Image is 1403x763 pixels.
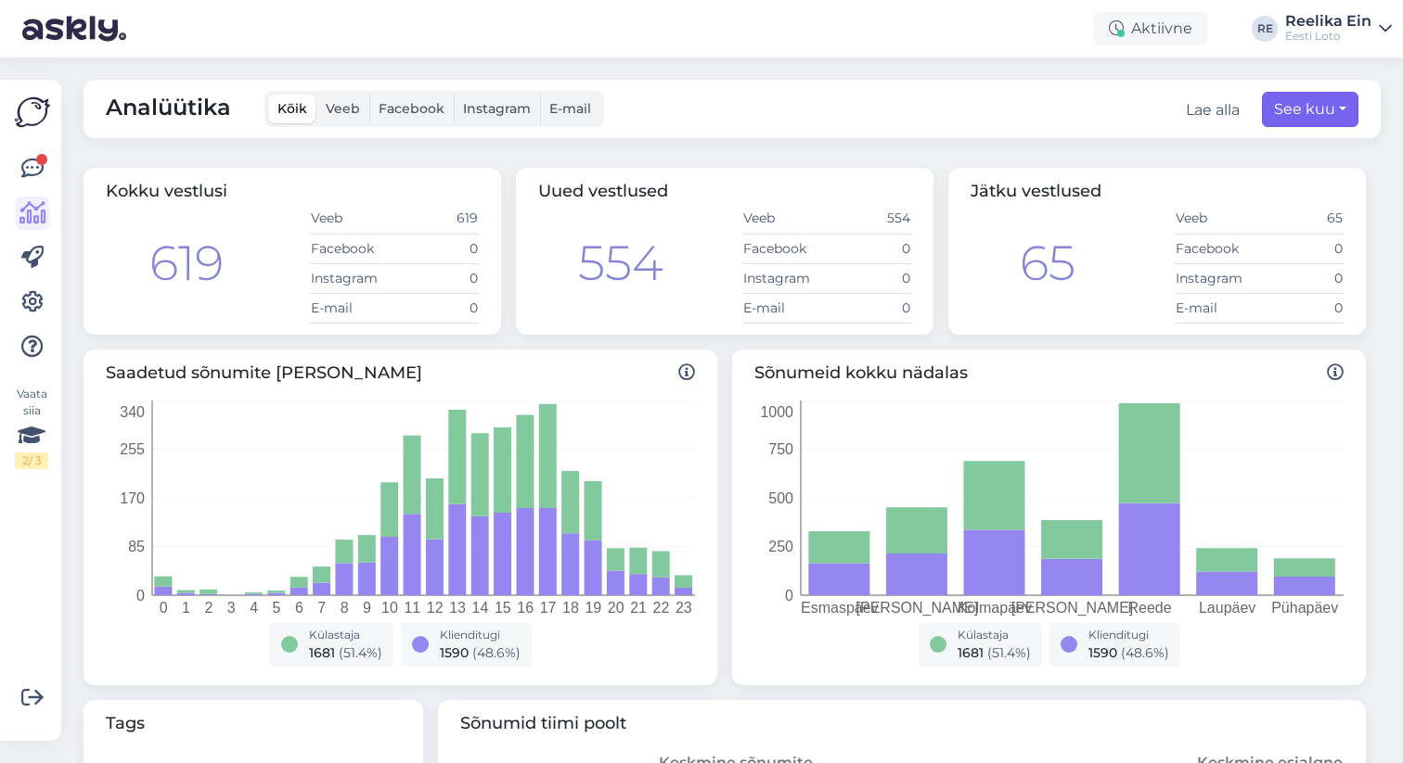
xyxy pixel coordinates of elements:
[768,441,793,457] tspan: 750
[149,227,224,299] div: 619
[1285,14,1392,44] a: Reelika EinEesti Loto
[827,204,911,234] td: 554
[381,600,398,616] tspan: 10
[1088,627,1169,643] div: Klienditugi
[1285,29,1371,44] div: Eesti Loto
[182,600,190,616] tspan: 1
[204,600,212,616] tspan: 2
[295,600,303,616] tspan: 6
[549,100,591,117] span: E-mail
[120,490,145,505] tspan: 170
[379,100,444,117] span: Facebook
[742,204,827,234] td: Veeb
[341,600,349,616] tspan: 8
[310,263,394,293] td: Instagram
[754,361,1344,386] span: Sõnumeid kokku nädalas
[136,587,145,603] tspan: 0
[463,100,531,117] span: Instagram
[472,644,521,661] span: ( 48.6 %)
[394,263,479,293] td: 0
[1259,204,1344,234] td: 65
[1199,600,1255,616] tspan: Laupäev
[1094,12,1207,45] div: Aktiivne
[326,100,360,117] span: Veeb
[15,95,50,130] img: Askly Logo
[227,600,236,616] tspan: 3
[540,600,557,616] tspan: 17
[827,234,911,263] td: 0
[958,627,1031,643] div: Külastaja
[1175,234,1259,263] td: Facebook
[742,293,827,323] td: E-mail
[1259,263,1344,293] td: 0
[363,600,371,616] tspan: 9
[1186,99,1240,121] button: Lae alla
[15,386,48,469] div: Vaata siia
[106,91,231,127] span: Analüütika
[785,587,793,603] tspan: 0
[15,452,48,469] div: 2 / 3
[958,644,984,661] span: 1681
[562,600,579,616] tspan: 18
[958,600,1032,616] tspan: Kolmapäev
[1252,16,1278,42] div: RE
[1121,644,1169,661] span: ( 48.6 %)
[1175,263,1259,293] td: Instagram
[517,600,534,616] tspan: 16
[394,234,479,263] td: 0
[120,403,145,419] tspan: 340
[495,600,511,616] tspan: 15
[404,600,420,616] tspan: 11
[310,293,394,323] td: E-mail
[1011,600,1134,617] tspan: [PERSON_NAME]
[801,600,879,616] tspan: Esmaspäev
[120,441,145,457] tspan: 255
[310,234,394,263] td: Facebook
[1262,92,1358,127] button: See kuu
[1175,204,1259,234] td: Veeb
[578,227,663,299] div: 554
[742,263,827,293] td: Instagram
[538,181,668,201] span: Uued vestlused
[1285,14,1371,29] div: Reelika Ein
[1259,234,1344,263] td: 0
[630,600,647,616] tspan: 21
[1020,227,1075,299] div: 65
[250,600,258,616] tspan: 4
[440,644,469,661] span: 1590
[971,181,1101,201] span: Jätku vestlused
[760,403,793,419] tspan: 1000
[742,234,827,263] td: Facebook
[1088,644,1117,661] span: 1590
[394,204,479,234] td: 619
[1175,293,1259,323] td: E-mail
[106,181,227,201] span: Kokku vestlusi
[309,644,335,661] span: 1681
[128,539,145,554] tspan: 85
[273,600,281,616] tspan: 5
[449,600,466,616] tspan: 13
[460,711,1345,736] span: Sõnumid tiimi poolt
[339,644,382,661] span: ( 51.4 %)
[653,600,670,616] tspan: 22
[440,627,521,643] div: Klienditugi
[676,600,692,616] tspan: 23
[608,600,624,616] tspan: 20
[277,100,307,117] span: Kõik
[106,361,695,386] span: Saadetud sõnumite [PERSON_NAME]
[427,600,444,616] tspan: 12
[768,490,793,505] tspan: 500
[394,293,479,323] td: 0
[106,711,401,736] span: Tags
[827,293,911,323] td: 0
[310,204,394,234] td: Veeb
[585,600,601,616] tspan: 19
[827,263,911,293] td: 0
[987,644,1031,661] span: ( 51.4 %)
[768,539,793,554] tspan: 250
[1127,600,1171,616] tspan: Reede
[472,600,489,616] tspan: 14
[160,600,168,616] tspan: 0
[1271,600,1338,616] tspan: Pühapäev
